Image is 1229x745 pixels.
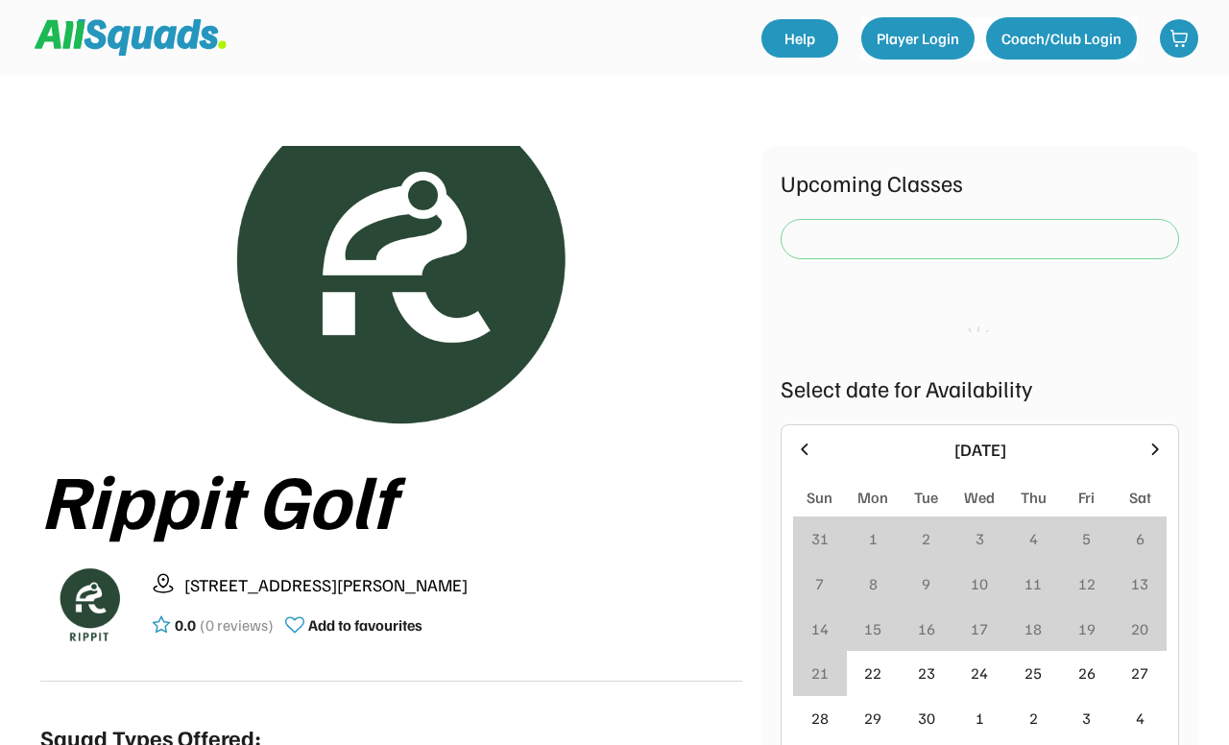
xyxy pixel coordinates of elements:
img: Squad%20Logo.svg [35,19,227,56]
div: 3 [976,527,984,550]
div: 30 [918,707,935,730]
div: 4 [1029,527,1038,550]
div: 27 [1131,661,1148,685]
div: 6 [1136,527,1145,550]
img: Rippitlogov2_green.png [40,556,136,652]
div: Sat [1129,486,1151,509]
div: [DATE] [826,437,1134,463]
img: shopping-cart-01%20%281%29.svg [1169,29,1189,48]
div: 22 [864,661,881,685]
div: 2 [922,527,930,550]
div: Tue [914,486,938,509]
div: [STREET_ADDRESS][PERSON_NAME] [184,572,742,598]
div: 3 [1082,707,1091,730]
div: 15 [864,617,881,640]
div: 29 [864,707,881,730]
div: 1 [976,707,984,730]
div: 7 [815,572,824,595]
div: 12 [1078,572,1096,595]
div: Select date for Availability [781,371,1179,405]
div: 17 [971,617,988,640]
div: 24 [971,661,988,685]
div: Sun [807,486,832,509]
div: Thu [1021,486,1047,509]
div: 16 [918,617,935,640]
div: Upcoming Classes [781,165,1179,200]
div: Wed [964,486,995,509]
div: 2 [1029,707,1038,730]
div: 21 [811,661,829,685]
div: 5 [1082,527,1091,550]
div: 28 [811,707,829,730]
div: 19 [1078,617,1096,640]
div: 31 [811,527,829,550]
div: Fri [1078,486,1095,509]
div: 1 [869,527,878,550]
div: 26 [1078,661,1096,685]
div: 20 [1131,617,1148,640]
div: 18 [1024,617,1042,640]
a: Help [761,19,838,58]
img: Rippitlogov2_green.png [128,146,656,433]
div: 10 [971,572,988,595]
button: Player Login [861,17,975,60]
div: 8 [869,572,878,595]
div: 13 [1131,572,1148,595]
button: Coach/Club Login [986,17,1137,60]
div: 0.0 [175,613,196,637]
div: 11 [1024,572,1042,595]
div: Add to favourites [308,613,422,637]
div: Mon [857,486,888,509]
div: Rippit Golf [40,456,742,541]
div: 25 [1024,661,1042,685]
div: 23 [918,661,935,685]
div: (0 reviews) [200,613,274,637]
div: 9 [922,572,930,595]
div: 4 [1136,707,1145,730]
div: 14 [811,617,829,640]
